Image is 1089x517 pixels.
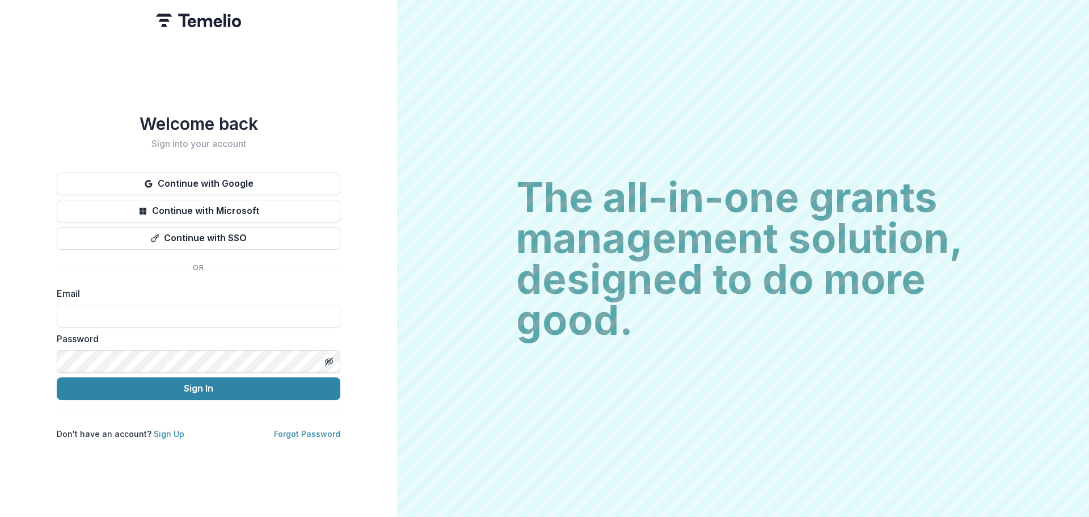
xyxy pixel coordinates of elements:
p: Don't have an account? [57,428,184,440]
a: Sign Up [154,429,184,439]
button: Toggle password visibility [320,352,338,371]
a: Forgot Password [274,429,340,439]
h1: Welcome back [57,114,340,134]
label: Password [57,332,334,346]
button: Sign In [57,377,340,400]
img: Temelio [156,14,241,27]
label: Email [57,287,334,300]
button: Continue with Microsoft [57,200,340,222]
h2: Sign into your account [57,138,340,149]
button: Continue with SSO [57,227,340,250]
button: Continue with Google [57,173,340,195]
